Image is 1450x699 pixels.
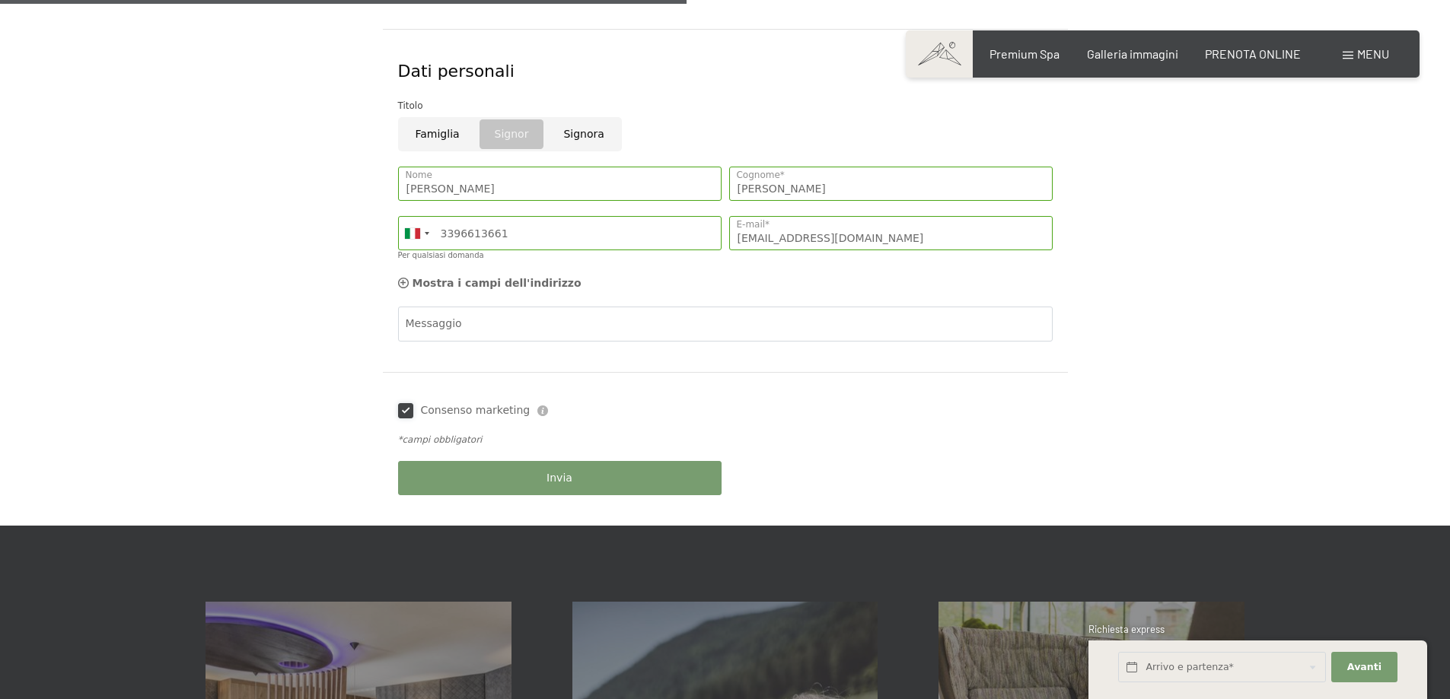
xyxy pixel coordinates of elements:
span: Invia [547,471,572,486]
label: Per qualsiasi domanda [398,251,484,259]
a: PRENOTA ONLINE [1205,46,1301,61]
button: Invia [398,461,722,495]
span: Consenso marketing [421,403,531,418]
div: *campi obbligatori [398,434,1053,446]
div: Italy (Italia): +39 [399,217,434,249]
button: Avanti [1331,652,1397,683]
div: Dati personali [398,60,1053,84]
span: Richiesta express [1088,623,1165,635]
a: Premium Spa [990,46,1060,61]
span: Avanti [1347,660,1381,674]
div: Titolo [398,98,1053,113]
input: 312 345 6789 [398,216,722,250]
a: Galleria immagini [1087,46,1178,61]
span: Menu [1357,46,1389,61]
span: Mostra i campi dell'indirizzo [413,277,582,289]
